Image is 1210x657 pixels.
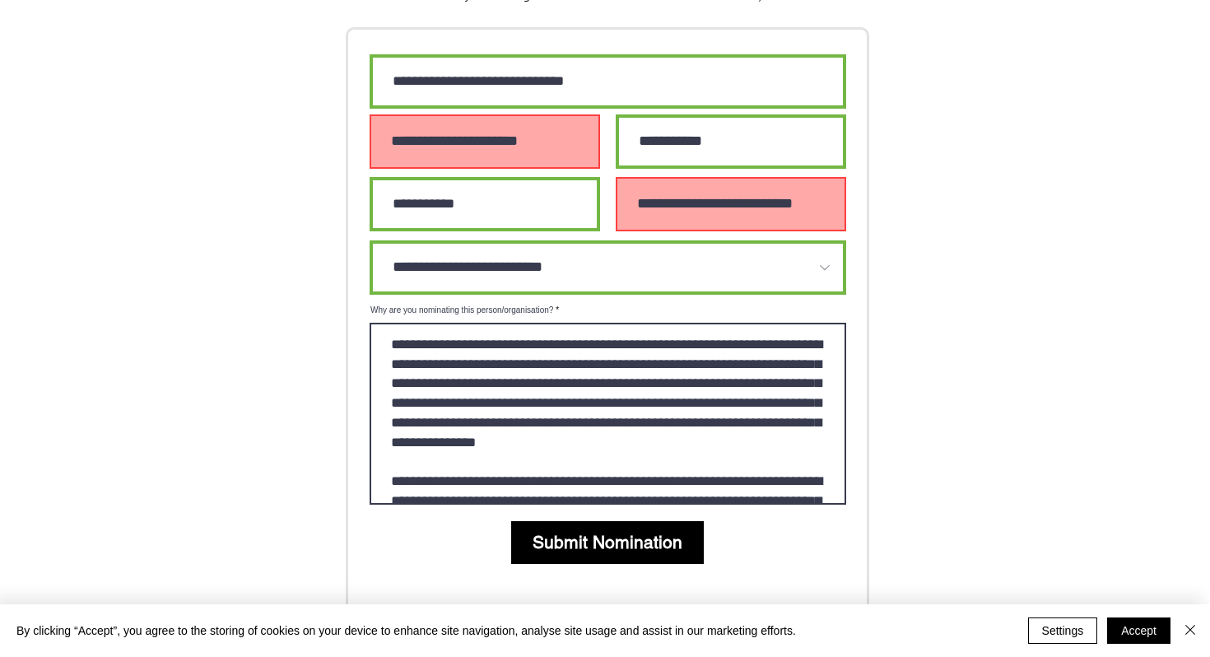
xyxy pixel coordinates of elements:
button: Accept [1107,617,1170,644]
button: Settings [1028,617,1098,644]
button: Submit Nomination [511,521,704,564]
img: Close [1180,620,1200,640]
label: Why are you nominating this person/organisation? [370,306,846,315]
span: Submit Nomination [533,530,682,554]
span: By clicking “Accept”, you agree to the storing of cookies on your device to enhance site navigati... [16,623,796,638]
button: Close [1180,617,1200,644]
select: Which award category are you nominating person/organisation for? [370,240,846,295]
